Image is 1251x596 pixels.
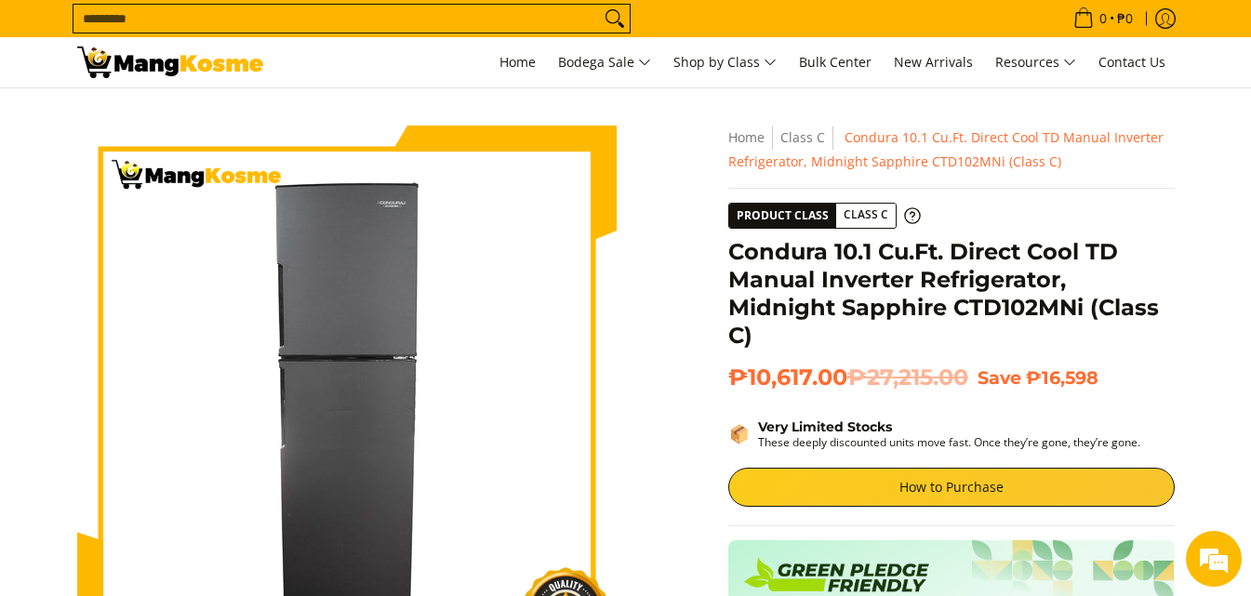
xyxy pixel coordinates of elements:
span: ₱10,617.00 [728,364,968,391]
span: • [1068,8,1138,29]
span: ₱16,598 [1026,366,1098,389]
h1: Condura 10.1 Cu.Ft. Direct Cool TD Manual Inverter Refrigerator, Midnight Sapphire CTD102MNi (Cla... [728,238,1175,350]
a: Home [490,37,545,87]
a: Class C [780,128,825,146]
span: Contact Us [1098,53,1165,71]
span: Condura 10.1 Cu.Ft. Direct Cool TD Manual Inverter Refrigerator, Midnight Sapphire CTD102MNi (Cla... [728,128,1164,170]
a: Contact Us [1089,37,1175,87]
a: Product Class Class C [728,203,921,229]
span: Bodega Sale [558,51,651,74]
span: Bulk Center [799,53,872,71]
a: Bodega Sale [549,37,660,87]
a: Home [728,128,765,146]
a: How to Purchase [728,468,1175,507]
strong: Very Limited Stocks [758,418,892,435]
button: Search [600,5,630,33]
p: These deeply discounted units move fast. Once they’re gone, they’re gone. [758,435,1140,449]
del: ₱27,215.00 [847,364,968,391]
span: 0 [1097,12,1110,25]
a: Resources [986,37,1085,87]
span: Resources [995,51,1076,74]
nav: Breadcrumbs [728,126,1175,174]
a: New Arrivals [885,37,982,87]
a: Bulk Center [790,37,881,87]
span: ₱0 [1114,12,1136,25]
span: New Arrivals [894,53,973,71]
a: Shop by Class [664,37,786,87]
img: Condura 10.1 Cu. Ft. 2-Door Inverter Ref (Class C) l Mang Kosme [77,46,263,78]
nav: Main Menu [282,37,1175,87]
span: Save [978,366,1021,389]
span: Class C [836,204,896,227]
span: Product Class [729,204,836,228]
span: Shop by Class [673,51,777,74]
span: Home [499,53,536,71]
